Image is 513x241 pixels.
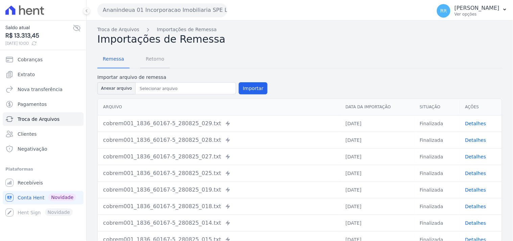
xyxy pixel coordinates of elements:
span: Troca de Arquivos [18,116,60,123]
button: Ananindeua 01 Incorporacao Imobiliaria SPE LTDA [97,3,227,17]
input: Selecionar arquivo [137,85,234,93]
td: Finalizada [414,115,460,132]
a: Clientes [3,127,84,141]
span: Saldo atual [5,24,73,31]
span: Novidade [48,194,76,201]
span: Cobranças [18,56,43,63]
a: Detalhes [465,204,486,209]
div: cobrem001_1836_60167-5_280825_029.txt [103,119,335,128]
span: RR [440,8,447,13]
td: [DATE] [340,115,414,132]
a: Detalhes [465,137,486,143]
button: Importar [239,82,267,94]
td: Finalizada [414,181,460,198]
td: Finalizada [414,132,460,148]
a: Conta Hent Novidade [3,191,84,204]
a: Cobranças [3,53,84,66]
td: Finalizada [414,198,460,215]
button: Anexar arquivo [97,82,136,94]
span: [DATE] 10:00 [5,40,73,46]
span: R$ 13.313,45 [5,31,73,40]
a: Importações de Remessa [157,26,217,33]
div: Plataformas [5,165,81,173]
a: Detalhes [465,154,486,159]
p: Ver opções [454,12,499,17]
div: cobrem001_1836_60167-5_280825_019.txt [103,186,335,194]
td: Finalizada [414,148,460,165]
td: [DATE] [340,198,414,215]
td: [DATE] [340,215,414,231]
div: cobrem001_1836_60167-5_280825_027.txt [103,153,335,161]
a: Extrato [3,68,84,81]
span: Conta Hent [18,194,44,201]
a: Pagamentos [3,97,84,111]
span: Clientes [18,131,37,137]
a: Negativação [3,142,84,156]
a: Remessa [97,51,130,68]
td: [DATE] [340,181,414,198]
a: Detalhes [465,171,486,176]
td: [DATE] [340,132,414,148]
a: Troca de Arquivos [97,26,139,33]
span: Pagamentos [18,101,47,108]
div: cobrem001_1836_60167-5_280825_025.txt [103,169,335,177]
label: Importar arquivo de remessa [97,74,267,81]
nav: Breadcrumb [97,26,502,33]
span: Nova transferência [18,86,63,93]
th: Data da Importação [340,99,414,115]
p: [PERSON_NAME] [454,5,499,12]
h2: Importações de Remessa [97,33,502,45]
a: Detalhes [465,121,486,126]
td: Finalizada [414,165,460,181]
div: cobrem001_1836_60167-5_280825_018.txt [103,202,335,211]
th: Situação [414,99,460,115]
a: Nova transferência [3,83,84,96]
td: [DATE] [340,148,414,165]
a: Detalhes [465,220,486,226]
span: Remessa [99,52,128,66]
td: [DATE] [340,165,414,181]
nav: Sidebar [5,53,81,219]
span: Negativação [18,146,47,152]
div: cobrem001_1836_60167-5_280825_014.txt [103,219,335,227]
th: Ações [460,99,502,115]
div: cobrem001_1836_60167-5_280825_028.txt [103,136,335,144]
a: Detalhes [465,187,486,193]
td: Finalizada [414,215,460,231]
th: Arquivo [98,99,340,115]
a: Troca de Arquivos [3,112,84,126]
span: Retorno [142,52,168,66]
span: Recebíveis [18,179,43,186]
a: Retorno [140,51,170,68]
a: Recebíveis [3,176,84,190]
button: RR [PERSON_NAME] Ver opções [432,1,513,20]
span: Extrato [18,71,35,78]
